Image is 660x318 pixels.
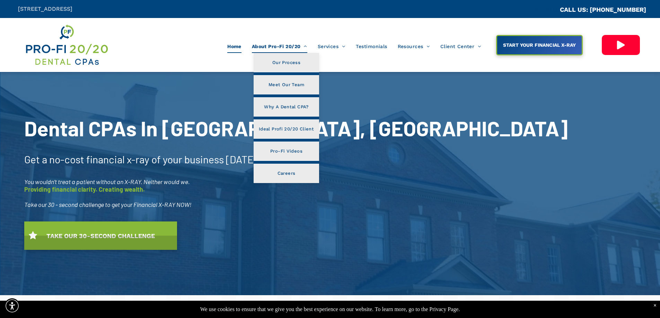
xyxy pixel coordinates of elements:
a: Pro-Fi Videos [254,142,319,161]
a: START YOUR FINANCIAL X-RAY [496,35,583,55]
span: About Pro-Fi 20/20 [252,40,307,53]
a: Meet Our Team [254,75,319,94]
a: Client Center [435,40,486,53]
span: Careers [278,169,296,178]
img: Get Dental CPA Consulting, Bookkeeping, & Bank Loans [25,23,108,67]
div: Dismiss notification [653,302,657,309]
a: Our Process [254,53,319,72]
a: About Pro-Fi 20/20 [247,40,313,53]
span: no-cost financial x-ray [49,153,149,165]
span: Our Process [272,58,300,67]
a: Careers [254,164,319,183]
span: Meet Our Team [269,80,304,89]
a: Testimonials [351,40,393,53]
a: Ideal Profi 20/20 Client [254,119,319,139]
a: TAKE OUR 30-SECOND CHALLENGE [24,221,177,250]
a: Resources [393,40,435,53]
span: [STREET_ADDRESS] [18,6,72,12]
a: Home [222,40,247,53]
span: of your business [DATE]! [151,153,261,165]
span: Dental CPAs In [GEOGRAPHIC_DATA], [GEOGRAPHIC_DATA] [24,116,568,140]
a: CALL US: [PHONE_NUMBER] [560,6,646,13]
span: Take our 30 - second challenge to get your Financial X-RAY NOW! [24,201,192,208]
a: Why A Dental CPA? [254,97,319,117]
span: START YOUR FINANCIAL X-RAY [501,39,578,51]
span: Get a [24,153,47,165]
div: Accessibility Menu [5,298,20,314]
span: Why A Dental CPA? [264,102,309,111]
span: Ideal Profi 20/20 Client [259,125,314,134]
span: CA::CALLC [530,7,560,13]
span: Pro-Fi Videos [270,147,302,156]
span: TAKE OUR 30-SECOND CHALLENGE [44,229,157,243]
a: Services [313,40,351,53]
span: You wouldn’t treat a patient without an X-RAY. Neither would we. [24,178,190,185]
span: Providing financial clarity. Creating wealth. [24,185,145,193]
